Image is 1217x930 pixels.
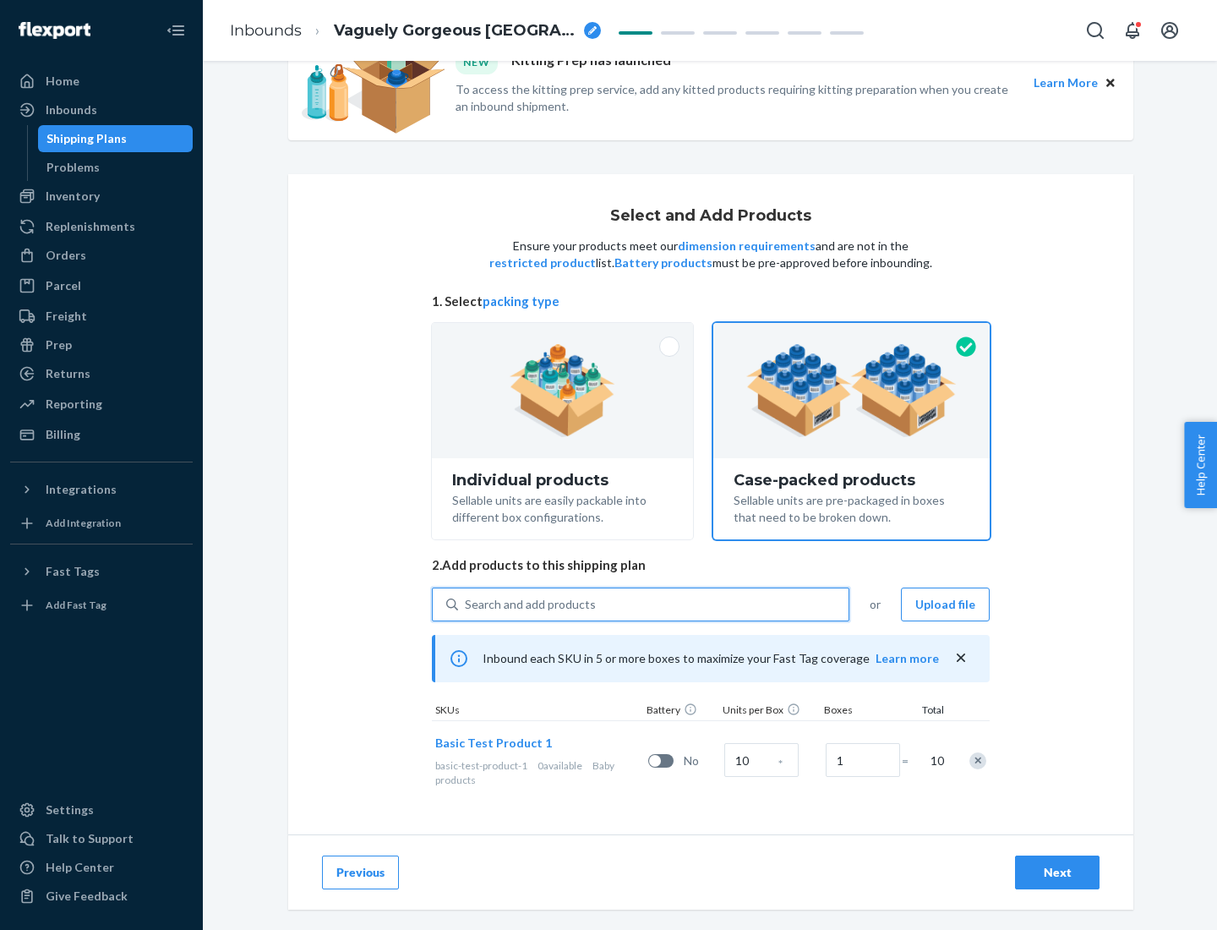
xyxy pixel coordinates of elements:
[432,293,990,310] span: 1. Select
[456,51,498,74] div: NEW
[10,510,193,537] a: Add Integration
[483,293,559,310] button: packing type
[1029,864,1085,881] div: Next
[902,752,919,769] span: =
[452,472,673,489] div: Individual products
[10,183,193,210] a: Inventory
[734,489,969,526] div: Sellable units are pre-packaged in boxes that need to be broken down.
[432,703,643,720] div: SKUs
[1153,14,1187,47] button: Open account menu
[538,759,582,772] span: 0 available
[10,558,193,585] button: Fast Tags
[10,592,193,619] a: Add Fast Tag
[10,476,193,503] button: Integrations
[10,213,193,240] a: Replenishments
[734,472,969,489] div: Case-packed products
[46,159,100,176] div: Problems
[10,303,193,330] a: Freight
[10,421,193,448] a: Billing
[952,649,969,667] button: close
[10,68,193,95] a: Home
[1184,422,1217,508] button: Help Center
[10,272,193,299] a: Parcel
[489,254,596,271] button: restricted product
[10,854,193,881] a: Help Center
[46,218,135,235] div: Replenishments
[452,489,673,526] div: Sellable units are easily packable into different box configurations.
[435,736,552,750] span: Basic Test Product 1
[334,20,577,42] span: Vaguely Gorgeous Newfoundland
[1116,14,1149,47] button: Open notifications
[46,563,100,580] div: Fast Tags
[46,73,79,90] div: Home
[216,6,614,56] ol: breadcrumbs
[10,883,193,910] button: Give Feedback
[46,888,128,905] div: Give Feedback
[435,735,552,752] button: Basic Test Product 1
[610,208,811,225] h1: Select and Add Products
[905,703,947,720] div: Total
[46,247,86,264] div: Orders
[876,650,939,667] button: Learn more
[46,308,87,325] div: Freight
[46,598,106,612] div: Add Fast Tag
[10,331,193,358] a: Prep
[46,830,134,847] div: Talk to Support
[230,21,302,40] a: Inbounds
[643,703,719,720] div: Battery
[1078,14,1112,47] button: Open Search Box
[38,154,194,181] a: Problems
[46,101,97,118] div: Inbounds
[10,360,193,387] a: Returns
[10,796,193,823] a: Settings
[678,238,816,254] button: dimension requirements
[826,743,900,777] input: Number of boxes
[432,556,990,574] span: 2. Add products to this shipping plan
[456,81,1018,115] p: To access the kitting prep service, add any kitted products requiring kitting preparation when yo...
[159,14,193,47] button: Close Navigation
[46,336,72,353] div: Prep
[724,743,799,777] input: Case Quantity
[10,242,193,269] a: Orders
[746,344,957,437] img: case-pack.59cecea509d18c883b923b81aeac6d0b.png
[969,752,986,769] div: Remove Item
[322,856,399,889] button: Previous
[684,752,718,769] span: No
[927,752,944,769] span: 10
[46,426,80,443] div: Billing
[10,96,193,123] a: Inbounds
[435,758,641,787] div: Baby products
[46,481,117,498] div: Integrations
[38,125,194,152] a: Shipping Plans
[46,396,102,413] div: Reporting
[870,596,881,613] span: or
[46,801,94,818] div: Settings
[10,391,193,418] a: Reporting
[46,516,121,530] div: Add Integration
[465,596,596,613] div: Search and add products
[719,703,821,720] div: Units per Box
[488,238,934,271] p: Ensure your products meet our and are not in the list. must be pre-approved before inbounding.
[435,759,527,772] span: basic-test-product-1
[901,588,990,621] button: Upload file
[1034,74,1098,92] button: Learn More
[510,344,615,437] img: individual-pack.facf35554cb0f1810c75b2bd6df2d64e.png
[19,22,90,39] img: Flexport logo
[10,825,193,852] a: Talk to Support
[821,703,905,720] div: Boxes
[1101,74,1120,92] button: Close
[511,51,671,74] p: Kitting Prep has launched
[1015,856,1100,889] button: Next
[46,130,127,147] div: Shipping Plans
[46,277,81,294] div: Parcel
[46,188,100,205] div: Inventory
[46,859,114,876] div: Help Center
[46,365,90,382] div: Returns
[432,635,990,682] div: Inbound each SKU in 5 or more boxes to maximize your Fast Tag coverage
[614,254,712,271] button: Battery products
